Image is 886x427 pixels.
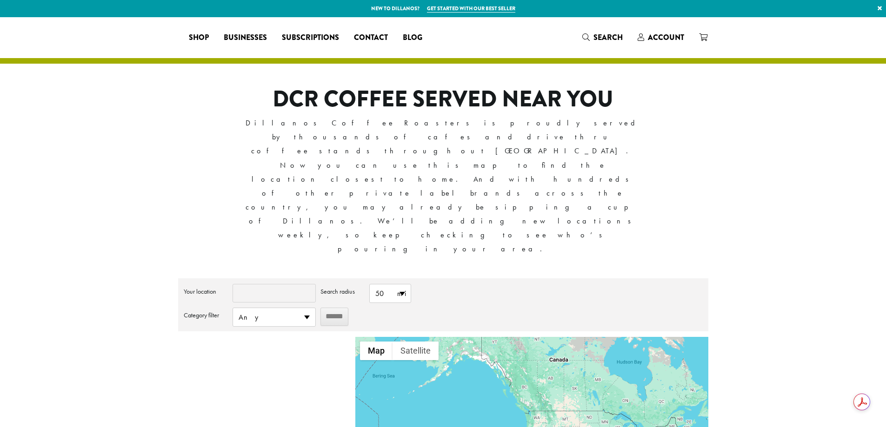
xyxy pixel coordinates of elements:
[184,284,228,299] label: Your location
[184,308,228,322] label: Category filter
[320,284,365,299] label: Search radius
[189,32,209,44] span: Shop
[354,32,388,44] span: Contact
[282,32,339,44] span: Subscriptions
[593,32,623,43] span: Search
[244,86,642,113] h1: DCR COFFEE SERVED NEAR YOU
[393,342,439,360] button: Show satellite imagery
[244,116,642,256] p: Dillanos Coffee Roasters is proudly served by thousands of cafes and drive thru coffee stands thr...
[360,342,393,360] button: Show street map
[233,308,315,326] span: Any
[181,30,216,45] a: Shop
[403,32,422,44] span: Blog
[575,30,630,45] a: Search
[427,5,515,13] a: Get started with our best seller
[648,32,684,43] span: Account
[224,32,267,44] span: Businesses
[370,284,411,302] span: 50 mi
